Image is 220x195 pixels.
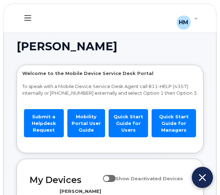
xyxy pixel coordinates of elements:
[199,172,206,183] img: Close chat
[30,175,99,185] h2: My Devices
[60,188,101,194] strong: [PERSON_NAME]
[22,83,198,96] p: To speak with a Mobile Device Service Desk Agent call 811-HELP (4357) internally or [PHONE_NUMBER...
[24,109,64,137] a: Submit a Helpdesk Request
[22,70,198,77] p: Welcome to the Mobile Device Service Desk Portal
[67,109,105,137] a: Mobility Portal User Guide
[17,41,117,52] span: [PERSON_NAME]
